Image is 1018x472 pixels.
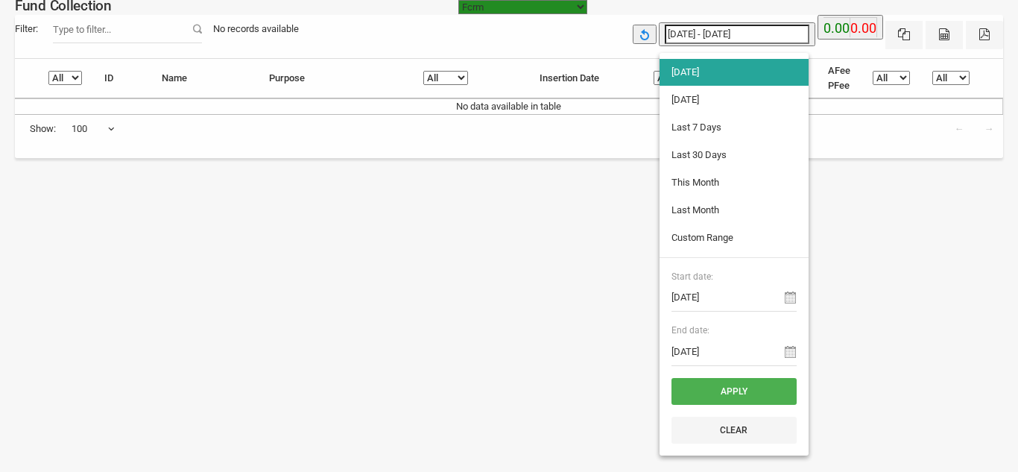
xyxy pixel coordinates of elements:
a: → [975,115,1003,143]
label: 0.00 [850,18,876,39]
td: No data available in table [15,98,1003,114]
li: PFee [828,78,850,93]
li: AFee [828,63,850,78]
button: Apply [671,378,797,405]
li: Custom Range [660,224,809,251]
th: Name [151,59,258,98]
input: Filter: [53,15,202,43]
th: Insertion Date [528,59,642,98]
button: Clear [671,417,797,444]
span: Start date: [671,270,797,283]
li: [DATE] [660,86,809,113]
a: ← [945,115,973,143]
div: No records available [202,15,310,43]
button: CSV [926,21,963,49]
span: End date: [671,324,797,337]
li: Last 30 Days [660,142,809,169]
li: Last 7 Days [660,114,809,141]
th: ID [93,59,151,98]
button: Excel [885,21,923,49]
span: Show: [30,122,56,136]
li: [DATE] [660,59,809,86]
span: 100 [72,122,115,136]
li: This Month [660,169,809,196]
li: Last Month [660,197,809,224]
label: 0.00 [823,18,850,39]
button: 0.00 0.00 [818,15,883,40]
span: 100 [71,115,116,143]
button: Pdf [966,21,1003,49]
th: Purpose [258,59,412,98]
